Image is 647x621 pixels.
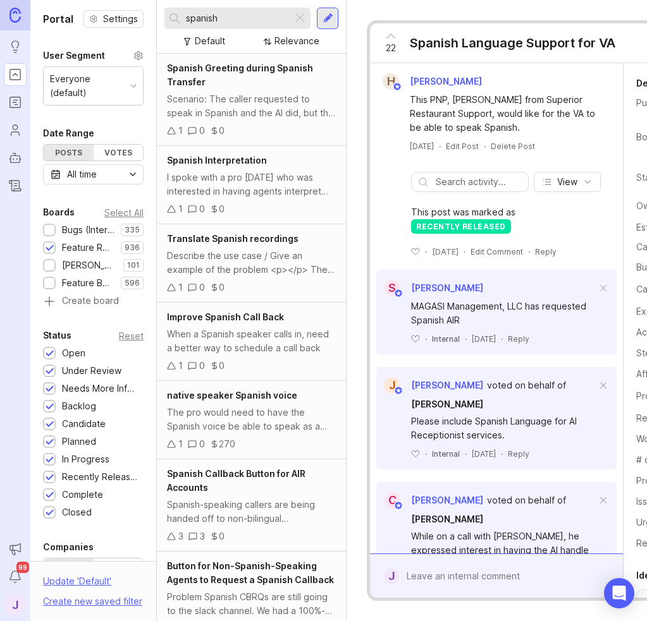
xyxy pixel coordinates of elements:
[125,243,140,253] p: 936
[167,560,334,585] span: Button for Non-Spanish-Speaking Agents to Request a Spanish Callback
[411,495,483,505] span: [PERSON_NAME]
[274,34,319,48] div: Relevance
[411,529,596,571] div: While on a call with [PERSON_NAME], he expressed interest in having the AI handle Spanish calls.
[219,529,225,543] div: 0
[167,327,336,355] div: When a Spanish speaker calls in, need a better way to schedule a call back
[501,334,503,344] div: ·
[43,574,111,594] div: Update ' Default '
[43,594,142,608] div: Create new saved filter
[394,501,404,510] img: member badge
[384,280,400,296] div: S
[465,334,467,344] div: ·
[178,280,183,294] div: 1
[425,246,427,257] div: ·
[157,303,346,381] a: Improve Spanish Call BackWhen a Spanish speaker calls in, need a better way to schedule a call ba...
[508,449,529,459] div: Reply
[44,145,94,160] div: Posts
[199,280,205,294] div: 0
[439,141,441,152] div: ·
[16,562,29,573] span: 99
[384,377,400,394] div: J
[219,359,225,373] div: 0
[375,73,492,90] a: H[PERSON_NAME]
[43,205,75,220] div: Boards
[44,558,94,593] label: By name
[186,11,287,25] input: Search...
[219,124,225,138] div: 0
[411,205,515,219] span: This post was marked as
[167,233,299,244] span: Translate Spanish recordings
[200,529,205,543] div: 3
[43,328,71,343] div: Status
[9,8,21,22] img: Canny Home
[4,147,27,169] a: Autopilot
[123,169,143,179] svg: toggle icon
[410,142,434,151] time: [DATE]
[376,377,483,394] a: J[PERSON_NAME]
[425,334,427,344] div: ·
[157,224,346,303] a: Translate Spanish recordingsDescribe the use case / Give an example of the problem <p></p> The ca...
[393,82,402,92] img: member badge
[62,223,114,237] div: Bugs (Internal)
[67,167,97,181] div: All time
[487,493,566,507] div: voted on behalf of
[167,498,336,526] div: Spanish-speaking callers are being handed off to non-bilingual receptionists by AIR, causing conf...
[50,72,125,100] div: Everyone (default)
[62,346,85,360] div: Open
[94,558,144,593] label: By account owner
[43,540,94,555] div: Companies
[167,390,297,401] span: native speaker Spanish voice
[43,126,94,141] div: Date Range
[157,146,346,224] a: Spanish InterpretationI spoke with a pro [DATE] who was interested in having agents interpret Spa...
[465,449,467,459] div: ·
[125,278,140,288] p: 596
[411,380,483,390] span: [PERSON_NAME]
[62,488,103,502] div: Complete
[557,176,577,188] span: View
[484,141,486,152] div: ·
[219,437,235,451] div: 270
[167,63,313,87] span: Spanish Greeting during Spanish Transfer
[471,246,523,257] div: Edit Comment
[410,34,615,52] div: Spanish Language Support for VA
[43,48,105,63] div: User Segment
[425,449,427,459] div: ·
[384,492,400,509] div: C
[178,202,183,216] div: 1
[472,334,496,344] time: [DATE]
[528,246,530,257] div: ·
[199,359,205,373] div: 0
[446,141,479,152] div: Edit Post
[4,35,27,58] a: Ideas
[178,437,183,451] div: 1
[487,378,566,392] div: voted on behalf of
[4,593,27,616] button: J
[43,11,73,27] h1: Portal
[534,172,601,192] button: View
[411,514,483,524] span: [PERSON_NAME]
[410,76,482,87] span: [PERSON_NAME]
[167,155,267,166] span: Spanish Interpretation
[383,73,399,90] div: H
[411,414,596,442] div: Please include Spanish Language for AI Receptionist services.
[62,258,117,272] div: [PERSON_NAME] (Public)
[4,119,27,142] a: Users
[604,578,634,608] div: Open Intercom Messenger
[83,10,144,28] a: Settings
[472,449,496,459] time: [DATE]
[376,492,483,509] a: C[PERSON_NAME]
[157,54,346,146] a: Spanish Greeting during Spanish TransferScenario: The caller requested to speak in Spanish and th...
[384,568,399,584] div: J
[167,468,305,493] span: Spanish Callback Button for AIR Accounts
[125,225,140,235] p: 335
[4,538,27,560] button: Announcements
[411,397,483,411] a: [PERSON_NAME]
[62,417,106,431] div: Candidate
[62,241,114,255] div: Feature Requests (Internal)
[219,202,225,216] div: 0
[376,280,483,296] a: S[PERSON_NAME]
[157,381,346,459] a: native speaker Spanish voiceThe pro would need to have the Spanish voice be able to speak as a na...
[501,449,503,459] div: ·
[62,399,96,413] div: Backlog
